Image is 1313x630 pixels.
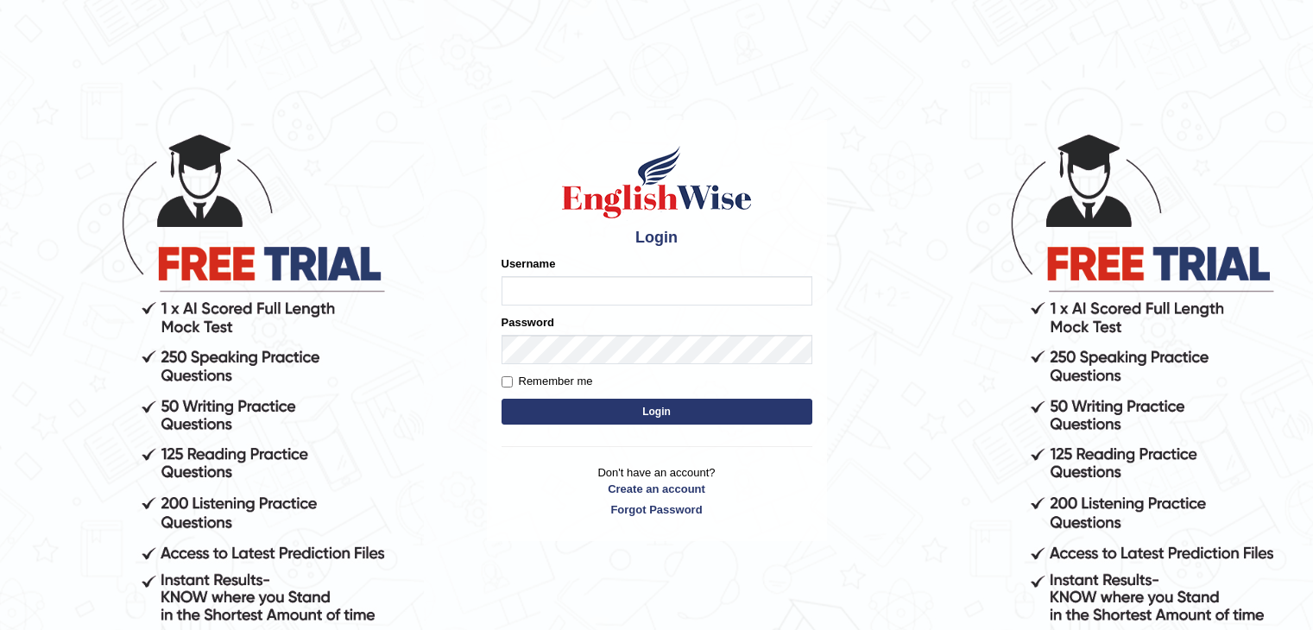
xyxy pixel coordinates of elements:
[502,230,812,247] h4: Login
[502,255,556,272] label: Username
[502,399,812,425] button: Login
[559,143,755,221] img: Logo of English Wise sign in for intelligent practice with AI
[502,314,554,331] label: Password
[502,481,812,497] a: Create an account
[502,464,812,518] p: Don't have an account?
[502,501,812,518] a: Forgot Password
[502,376,513,387] input: Remember me
[502,373,593,390] label: Remember me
